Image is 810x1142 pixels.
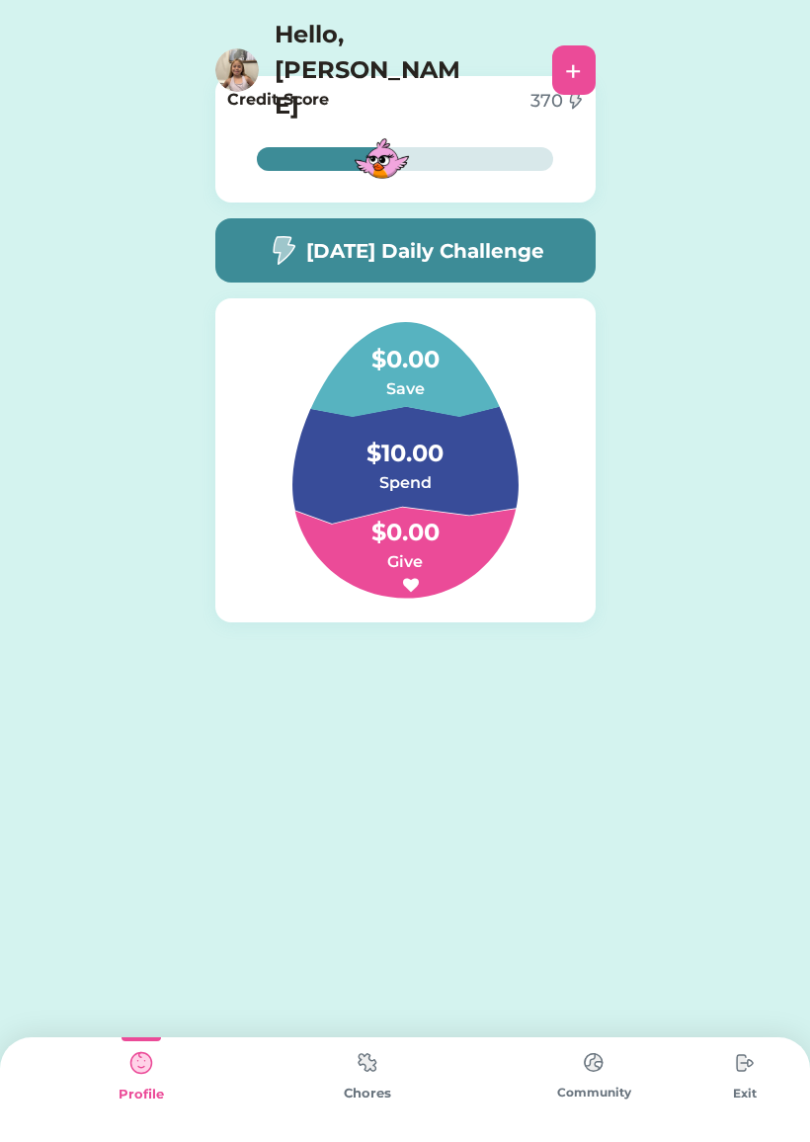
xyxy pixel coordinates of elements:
[215,48,259,92] img: https%3A%2F%2F1dfc823d71cc564f25c7cc035732a2d8.cdn.bubble.io%2Ff1751978160613x204775475694115140%...
[275,17,472,123] h4: Hello, [PERSON_NAME]
[306,495,504,550] h4: $0.00
[254,1084,480,1103] div: Chores
[481,1084,707,1101] div: Community
[306,236,544,266] h5: [DATE] Daily Challenge
[725,1043,765,1083] img: type%3Dchores%2C%20state%3Ddefault.svg
[306,377,504,401] h6: Save
[574,1043,613,1082] img: type%3Dchores%2C%20state%3Ddefault.svg
[306,550,504,574] h6: Give
[348,1043,387,1082] img: type%3Dchores%2C%20state%3Ddefault.svg
[707,1085,782,1102] div: Exit
[267,235,298,266] img: image-flash-1--flash-power-connect-charge-electricity-lightning.svg
[565,55,582,85] div: +
[121,1043,161,1083] img: type%3Dkids%2C%20state%3Dselected.svg
[350,126,414,191] img: MFN-Bird-Pink.svg
[306,322,504,377] h4: $0.00
[306,471,504,495] h6: Spend
[28,1085,254,1104] div: Profile
[306,416,504,471] h4: $10.00
[245,322,566,599] img: Group%201.svg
